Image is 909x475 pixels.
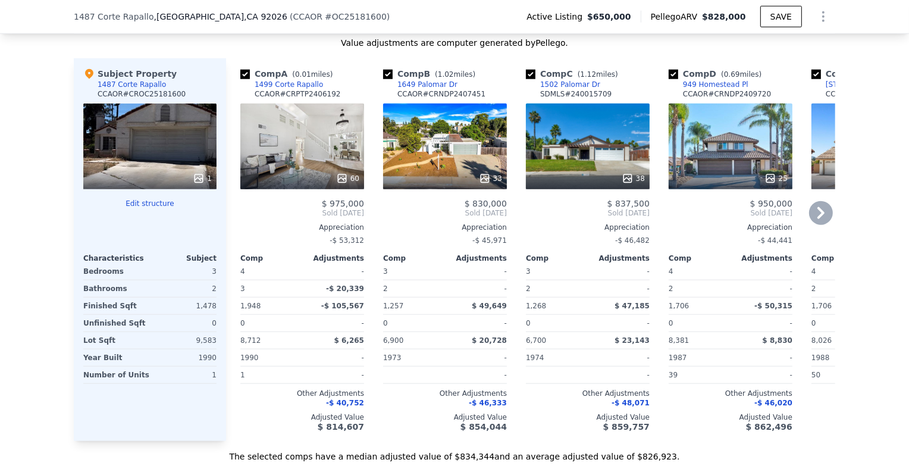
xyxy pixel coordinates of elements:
[293,12,322,21] span: CCAOR
[811,280,871,297] div: 2
[573,70,623,79] span: ( miles)
[383,267,388,276] span: 3
[669,267,673,276] span: 4
[336,173,359,185] div: 60
[811,267,816,276] span: 4
[580,70,596,79] span: 1.12
[731,254,792,263] div: Adjustments
[240,389,364,398] div: Other Adjustments
[240,223,364,232] div: Appreciation
[612,399,650,407] span: -$ 48,071
[526,349,585,366] div: 1974
[683,80,748,89] div: 949 Homestead Pl
[150,254,217,263] div: Subject
[526,280,585,297] div: 2
[733,367,792,383] div: -
[255,89,341,99] div: CCAOR # CRPTP2406192
[724,70,740,79] span: 0.69
[83,367,149,383] div: Number of Units
[754,302,792,310] span: -$ 50,315
[383,280,443,297] div: 2
[430,70,480,79] span: ( miles)
[240,208,364,218] span: Sold [DATE]
[152,315,217,332] div: 0
[669,349,728,366] div: 1987
[397,80,457,89] div: 1649 Palomar Dr
[305,315,364,332] div: -
[590,263,650,280] div: -
[240,367,300,383] div: 1
[826,80,897,89] div: [STREET_ADDRESS]
[152,332,217,349] div: 9,583
[83,254,150,263] div: Characteristics
[733,280,792,297] div: -
[811,336,832,345] span: 8,026
[669,254,731,263] div: Comp
[669,412,792,422] div: Adjusted Value
[383,254,445,263] div: Comp
[240,254,302,263] div: Comp
[811,5,835,29] button: Show Options
[603,422,650,432] span: $ 859,757
[325,12,387,21] span: # OC25181600
[716,70,766,79] span: ( miles)
[651,11,703,23] span: Pellego ARV
[733,349,792,366] div: -
[811,349,871,366] div: 1988
[83,68,177,80] div: Subject Property
[447,263,507,280] div: -
[526,336,546,345] span: 6,700
[193,173,212,185] div: 1
[763,336,792,345] span: $ 8,830
[526,11,587,23] span: Active Listing
[811,302,832,310] span: 1,706
[460,422,507,432] span: $ 854,044
[152,298,217,314] div: 1,478
[83,349,148,366] div: Year Built
[588,254,650,263] div: Adjustments
[152,263,217,280] div: 3
[540,80,600,89] div: 1502 Palomar Dr
[334,336,364,345] span: $ 6,265
[811,319,816,327] span: 0
[383,80,457,89] a: 1649 Palomar Dr
[590,349,650,366] div: -
[811,254,873,263] div: Comp
[669,302,689,310] span: 1,706
[733,315,792,332] div: -
[669,389,792,398] div: Other Adjustments
[733,263,792,280] div: -
[669,280,728,297] div: 2
[240,319,245,327] span: 0
[240,80,323,89] a: 1499 Corte Rapallo
[811,68,908,80] div: Comp E
[438,70,454,79] span: 1.02
[74,37,835,49] div: Value adjustments are computer generated by Pellego .
[305,263,364,280] div: -
[74,11,154,23] span: 1487 Corte Rapallo
[305,349,364,366] div: -
[447,280,507,297] div: -
[98,89,186,99] div: CCAOR # CROC25181600
[669,80,748,89] a: 949 Homestead Pl
[526,302,546,310] span: 1,268
[683,89,771,99] div: CCAOR # CRNDP2409720
[240,280,300,297] div: 3
[295,70,311,79] span: 0.01
[74,441,835,462] div: The selected comps have a median adjusted value of $834,344 and an average adjusted value of $826...
[83,298,148,314] div: Finished Sqft
[240,302,261,310] span: 1,948
[615,302,650,310] span: $ 47,185
[669,367,728,383] div: 39
[615,236,650,245] span: -$ 46,482
[622,173,645,185] div: 38
[383,349,443,366] div: 1973
[154,11,287,23] span: , [GEOGRAPHIC_DATA]
[302,254,364,263] div: Adjustments
[590,280,650,297] div: -
[465,199,507,208] span: $ 830,000
[590,367,650,383] div: -
[472,302,507,310] span: $ 49,649
[526,412,650,422] div: Adjusted Value
[607,199,650,208] span: $ 837,500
